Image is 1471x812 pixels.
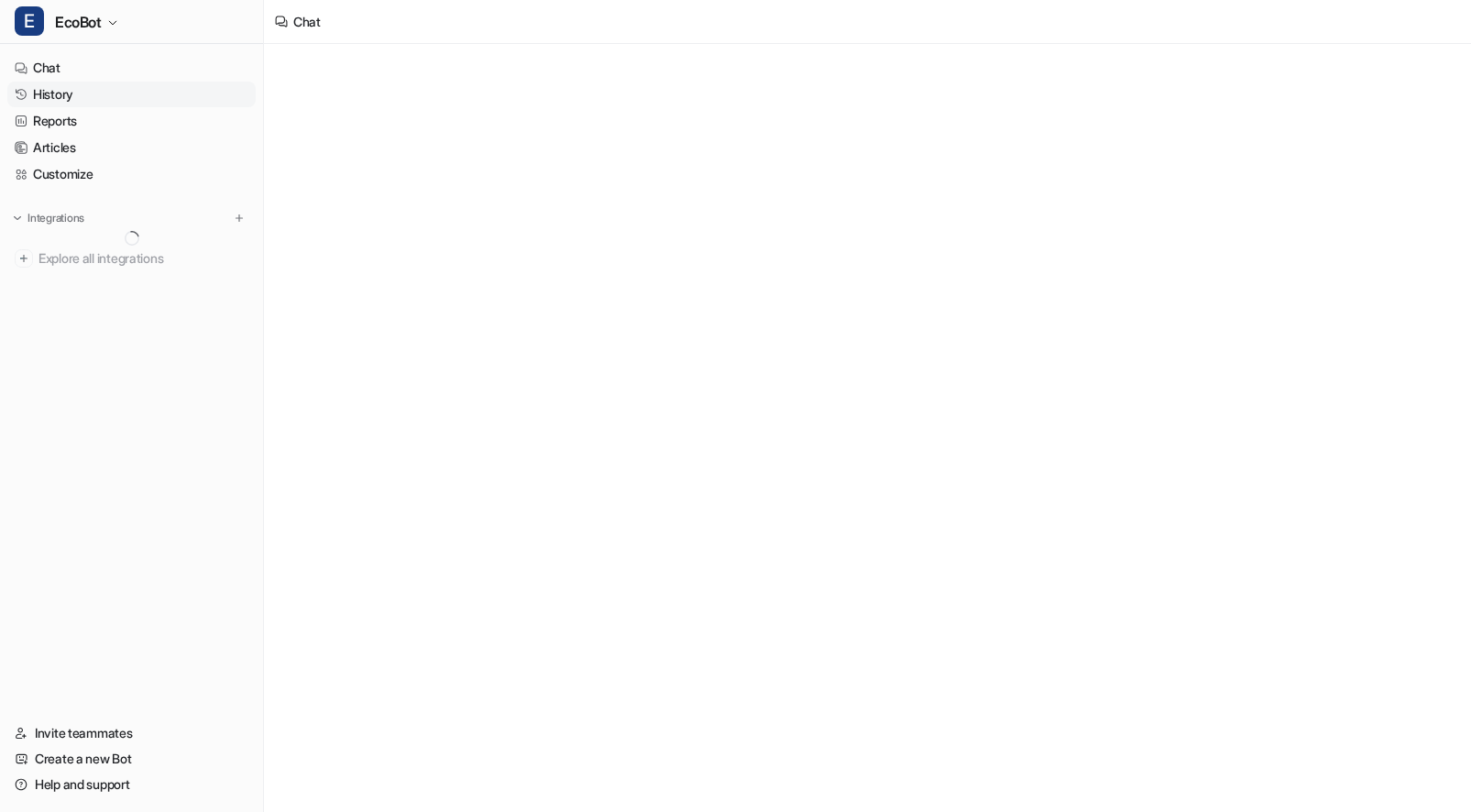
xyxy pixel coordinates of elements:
a: Customize [7,161,256,187]
a: Chat [7,55,256,81]
button: Integrations [7,209,90,227]
img: menu_add.svg [233,212,246,225]
div: Chat [293,12,321,31]
span: Explore all integrations [38,244,248,273]
span: E [15,6,44,36]
p: Integrations [27,211,84,225]
img: explore all integrations [15,249,33,268]
a: Invite teammates [7,720,256,746]
a: History [7,82,256,107]
a: Help and support [7,772,256,797]
a: Reports [7,108,256,134]
a: Create a new Bot [7,746,256,772]
a: Articles [7,135,256,160]
a: Explore all integrations [7,246,256,271]
img: expand menu [11,212,24,225]
span: EcoBot [55,9,102,35]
